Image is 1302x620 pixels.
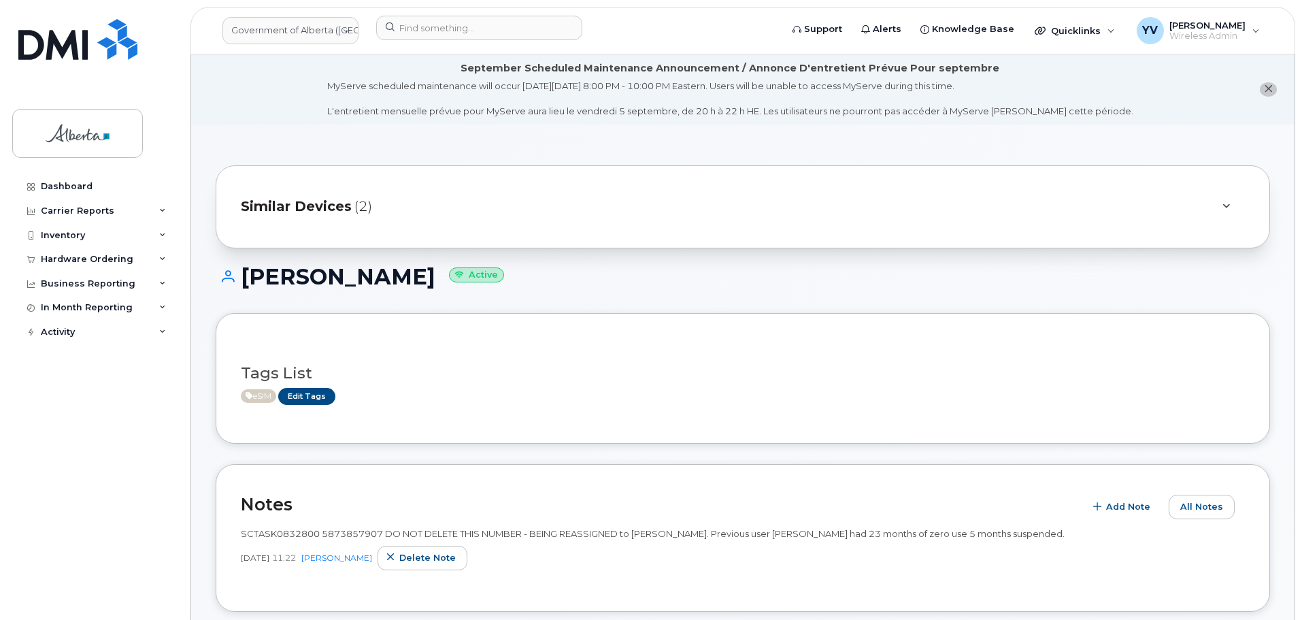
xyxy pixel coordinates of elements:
[241,197,352,216] span: Similar Devices
[241,552,269,564] span: [DATE]
[241,528,1065,539] span: SCTASK0832800 5873857907 DO NOT DELETE THIS NUMBER - BEING REASSIGNED to [PERSON_NAME]. Previous ...
[1180,500,1223,513] span: All Notes
[1106,500,1150,513] span: Add Note
[327,80,1133,118] div: MyServe scheduled maintenance will occur [DATE][DATE] 8:00 PM - 10:00 PM Eastern. Users will be u...
[272,552,296,564] span: 11:22
[354,197,372,216] span: (2)
[301,553,372,563] a: [PERSON_NAME]
[241,365,1245,382] h3: Tags List
[1169,495,1235,519] button: All Notes
[1084,495,1162,519] button: Add Note
[449,267,504,283] small: Active
[399,551,456,564] span: Delete note
[278,388,335,405] a: Edit Tags
[241,494,1078,515] h2: Notes
[216,265,1270,289] h1: [PERSON_NAME]
[461,61,999,76] div: September Scheduled Maintenance Announcement / Annonce D'entretient Prévue Pour septembre
[241,389,276,403] span: Active
[1260,82,1277,97] button: close notification
[378,546,467,570] button: Delete note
